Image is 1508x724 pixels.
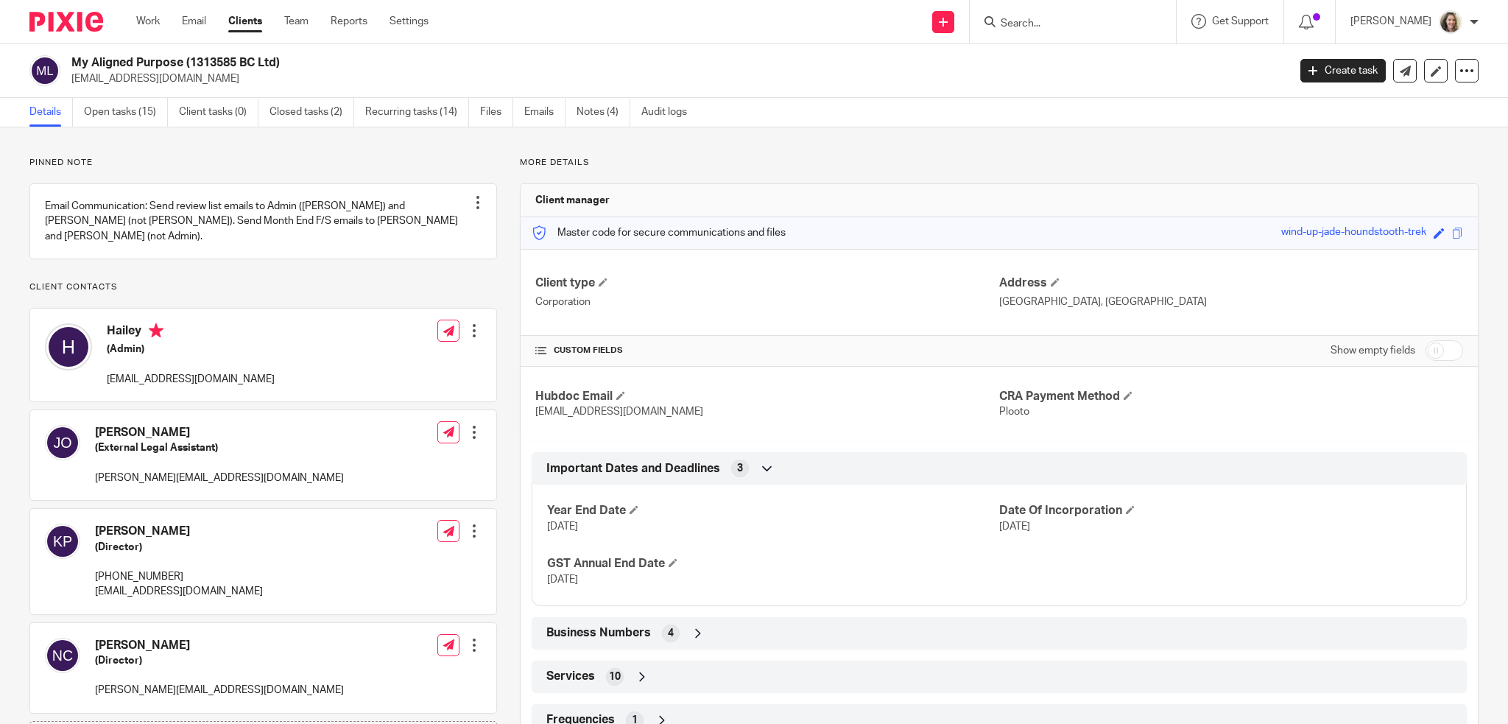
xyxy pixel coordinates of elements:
[179,98,258,127] a: Client tasks (0)
[547,521,578,532] span: [DATE]
[45,425,80,460] img: svg%3E
[269,98,354,127] a: Closed tasks (2)
[1439,10,1462,34] img: IMG_7896.JPG
[1124,391,1132,400] span: Edit CRA Payment Method
[641,98,698,127] a: Audit logs
[1350,14,1431,29] p: [PERSON_NAME]
[524,98,565,127] a: Emails
[95,524,263,539] h4: [PERSON_NAME]
[1051,278,1060,287] span: Edit Address
[535,295,999,309] p: Corporation
[546,625,651,641] span: Business Numbers
[535,389,999,404] h4: Hubdoc Email
[999,295,1463,309] p: [GEOGRAPHIC_DATA], [GEOGRAPHIC_DATA]
[29,55,60,86] img: svg%3E
[535,275,999,291] h4: Client type
[136,14,160,29] a: Work
[535,345,999,356] h4: CUSTOM FIELDS
[365,98,469,127] a: Recurring tasks (14)
[95,440,344,455] h5: (External Legal Assistant)
[107,372,275,387] p: [EMAIL_ADDRESS][DOMAIN_NAME]
[999,275,1463,291] h4: Address
[1331,343,1415,358] label: Show empty fields
[390,14,429,29] a: Settings
[599,278,607,287] span: Change Client type
[480,98,513,127] a: Files
[107,323,275,342] h4: Hailey
[1393,59,1417,82] a: Send new email
[149,323,163,338] i: Primary
[95,540,263,555] h5: (Director)
[284,14,309,29] a: Team
[999,521,1030,532] span: [DATE]
[95,569,263,584] p: [PHONE_NUMBER]
[669,558,677,567] span: Edit GST Annual End Date
[95,638,344,653] h4: [PERSON_NAME]
[29,281,497,293] p: Client contacts
[999,407,1029,417] span: Plooto
[95,471,344,485] p: [PERSON_NAME][EMAIL_ADDRESS][DOMAIN_NAME]
[1452,228,1463,239] span: Copy to clipboard
[546,461,720,477] span: Important Dates and Deadlines
[95,683,344,697] p: [PERSON_NAME][EMAIL_ADDRESS][DOMAIN_NAME]
[616,391,625,400] span: Edit Hubdoc Email
[547,556,999,572] h4: GST Annual End Date
[45,638,80,673] img: svg%3E
[737,461,743,476] span: 3
[547,574,578,585] span: [DATE]
[999,503,1451,519] h4: Date Of Incorporation
[520,157,1479,169] p: More details
[999,389,1463,404] h4: CRA Payment Method
[1126,505,1135,514] span: Edit Date Of Incorporation
[45,524,80,559] img: svg%3E
[228,14,262,29] a: Clients
[71,71,1278,86] p: [EMAIL_ADDRESS][DOMAIN_NAME]
[84,98,168,127] a: Open tasks (15)
[182,14,206,29] a: Email
[45,323,92,370] img: svg%3E
[1300,59,1386,82] a: Create task
[107,342,275,356] h5: (Admin)
[630,505,638,514] span: Edit Year End Date
[532,225,786,240] p: Master code for secure communications and files
[546,669,595,684] span: Services
[535,407,703,417] span: [EMAIL_ADDRESS][DOMAIN_NAME]
[668,626,674,641] span: 4
[1424,59,1448,82] a: Edit client
[95,653,344,668] h5: (Director)
[1281,225,1426,242] div: wind-up-jade-houndstooth-trek
[577,98,630,127] a: Notes (4)
[1212,16,1269,27] span: Get Support
[95,584,263,599] p: [EMAIL_ADDRESS][DOMAIN_NAME]
[95,425,344,440] h4: [PERSON_NAME]
[535,193,610,208] h3: Client manager
[609,669,621,684] span: 10
[547,503,999,519] h4: Year End Date
[331,14,367,29] a: Reports
[999,18,1132,31] input: Search
[71,55,1037,71] h2: My Aligned Purpose (1313585 BC Ltd)
[29,98,73,127] a: Details
[29,12,103,32] img: Pixie
[1434,228,1445,239] span: Edit code
[29,157,497,169] p: Pinned note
